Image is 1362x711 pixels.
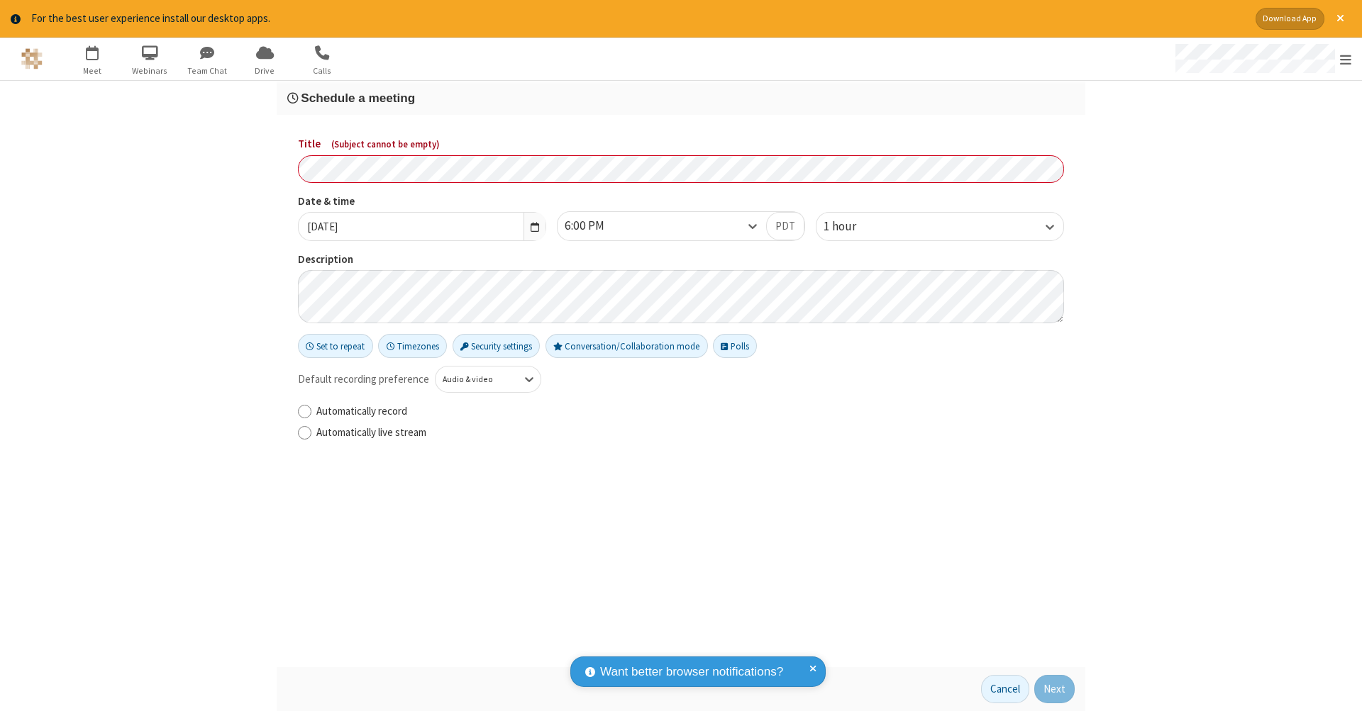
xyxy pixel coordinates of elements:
button: Close alert [1329,8,1351,30]
label: Title [298,136,1064,152]
span: Meet [66,65,119,77]
div: 6:00 PM [565,217,629,235]
img: QA Selenium DO NOT DELETE OR CHANGE [21,48,43,69]
span: Schedule a meeting [301,91,415,105]
div: Open menu [1162,38,1362,80]
button: Logo [5,38,58,80]
label: Automatically record [316,403,1064,420]
span: Webinars [123,65,177,77]
span: Want better browser notifications? [600,663,783,681]
div: 1 hour [824,218,880,236]
div: Audio & video [443,374,510,386]
span: Drive [238,65,292,77]
label: Automatically live stream [316,425,1064,441]
button: PDT [766,212,804,240]
button: Download App [1256,8,1324,30]
span: Calls [296,65,349,77]
button: Timezones [378,334,447,358]
button: Set to repeat [298,334,373,358]
button: Security settings [453,334,541,358]
div: For the best user experience install our desktop apps. [31,11,1245,27]
button: Polls [713,334,757,358]
button: Next [1034,675,1075,703]
label: Date & time [298,194,546,210]
span: Default recording preference [298,371,429,388]
label: Description [298,252,1064,268]
button: Conversation/Collaboration mode [546,334,708,358]
span: Team Chat [181,65,234,77]
button: Cancel [981,675,1029,703]
span: ( Subject cannot be empty ) [331,138,440,150]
